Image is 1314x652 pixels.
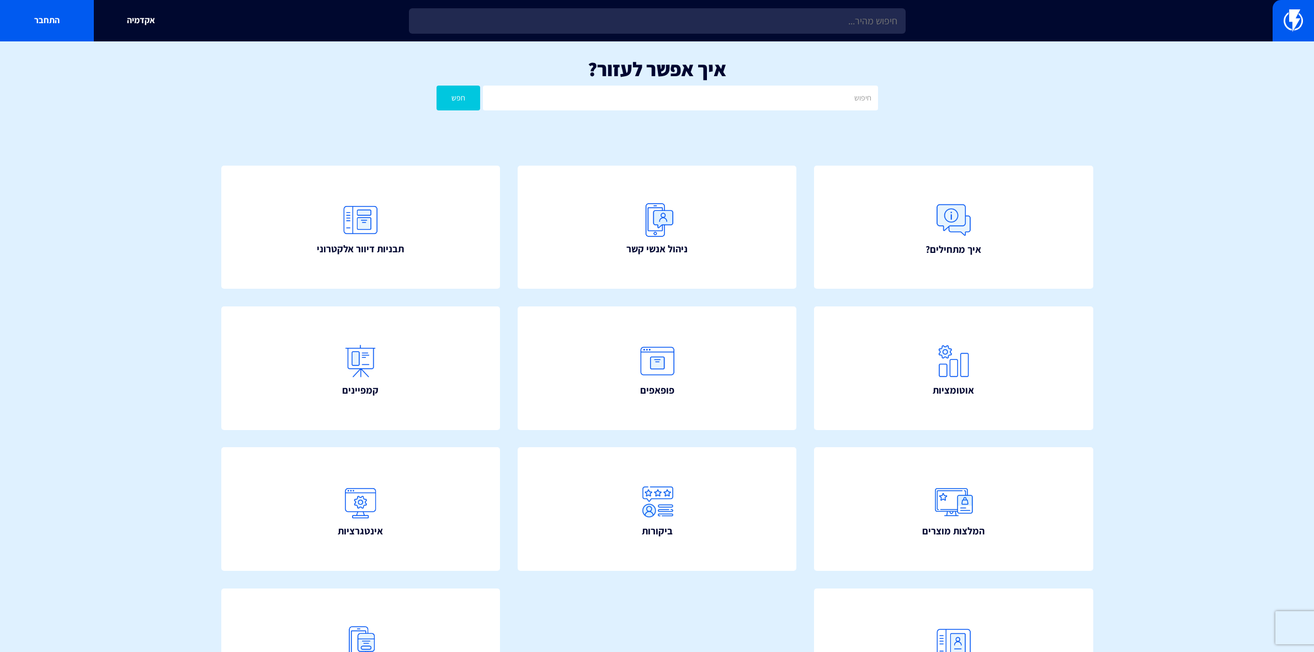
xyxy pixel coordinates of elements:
a: פופאפים [518,306,797,430]
span: ביקורות [642,524,673,538]
a: איך מתחילים? [814,166,1093,289]
span: אוטומציות [933,383,974,397]
span: פופאפים [640,383,674,397]
input: חיפוש מהיר... [409,8,906,34]
button: חפש [437,86,481,110]
span: תבניות דיוור אלקטרוני [317,242,404,256]
a: קמפיינים [221,306,501,430]
span: ניהול אנשי קשר [626,242,688,256]
a: המלצות מוצרים [814,447,1093,571]
a: תבניות דיוור אלקטרוני [221,166,501,289]
span: המלצות מוצרים [922,524,985,538]
span: אינטגרציות [338,524,383,538]
h1: איך אפשר לעזור? [17,58,1297,80]
a: אוטומציות [814,306,1093,430]
span: קמפיינים [342,383,379,397]
a: ניהול אנשי קשר [518,166,797,289]
a: אינטגרציות [221,447,501,571]
span: איך מתחילים? [925,242,981,257]
a: ביקורות [518,447,797,571]
input: חיפוש [483,86,877,110]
